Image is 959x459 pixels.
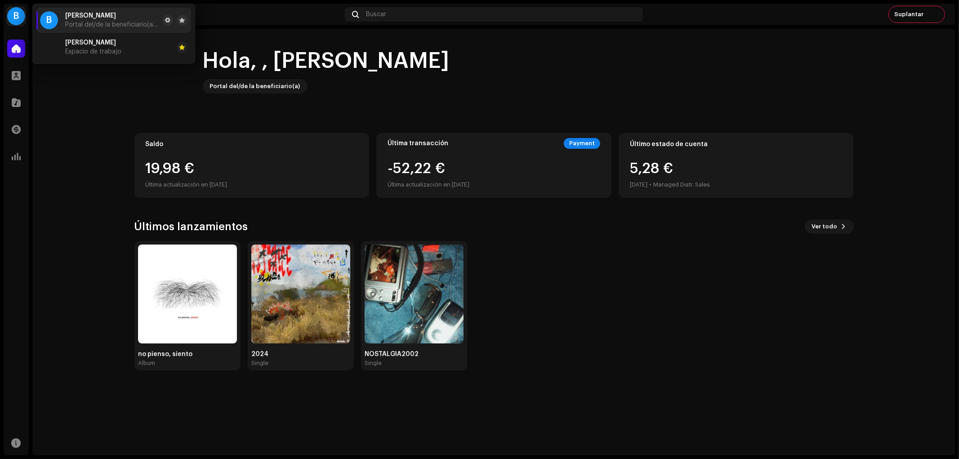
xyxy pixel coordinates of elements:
div: B [7,7,25,25]
img: edace285-1de6-4a6d-95c0-8c11214d170b [365,245,464,343]
div: Payment [564,138,600,149]
div: Single [365,360,382,367]
div: Single [251,360,268,367]
span: Suplantar [894,11,923,18]
button: Ver todo [805,219,854,234]
div: • [649,179,651,190]
div: Última actualización en [DATE] [388,179,469,190]
div: 2024 [251,351,350,358]
img: ab57162b-7a54-4e23-a2cb-2c1a7eff75d1 [251,245,350,343]
div: Último estado de cuenta [630,141,843,148]
re-o-card-value: Saldo [134,133,370,198]
div: Hola, , [PERSON_NAME] [203,47,450,76]
div: Managed Distr. Sales [653,179,710,190]
img: 239af639-0cf3-42a5-9524-59aaa99c4aa4 [929,7,943,22]
h3: Últimos lanzamientos [134,219,248,234]
div: Última actualización en [DATE] [146,179,358,190]
span: Portal del/de la beneficiario(a) <Diskover Entertainment SL> [65,21,159,28]
re-o-card-value: Último estado de cuenta [619,133,854,198]
div: Portal del/de la beneficiario(a) [210,81,300,92]
span: Braimer Jesus Figueroa Gonzalez [65,39,116,46]
span: Braimer Jesus Figueroa Gonzalez [65,12,116,19]
img: 297a105e-aa6c-4183-9ff4-27133c00f2e2 [40,38,58,56]
span: Ver todo [812,218,838,236]
div: [DATE] [630,179,647,190]
img: 239af639-0cf3-42a5-9524-59aaa99c4aa4 [134,43,188,97]
div: B [40,11,58,29]
div: NOSTALGIA2002 [365,351,464,358]
span: Buscar [366,11,386,18]
div: Última transacción [388,140,448,147]
div: no pienso, siento [138,351,237,358]
span: Espacio de trabajo [65,48,121,55]
div: Saldo [146,141,358,148]
img: 36cd14a6-5e78-4acd-951c-ea845b00dbb3 [138,245,237,343]
div: Album [138,360,155,367]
